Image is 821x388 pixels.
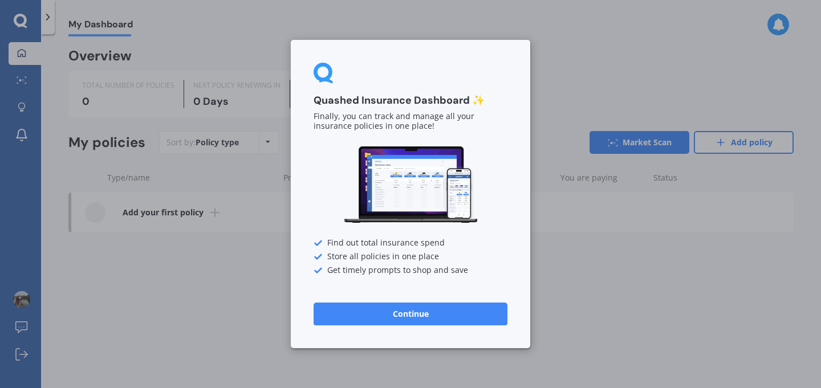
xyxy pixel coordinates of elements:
[314,239,507,248] div: Find out total insurance spend
[314,252,507,262] div: Store all policies in one place
[314,303,507,325] button: Continue
[314,112,507,132] p: Finally, you can track and manage all your insurance policies in one place!
[314,266,507,275] div: Get timely prompts to shop and save
[314,94,507,107] h3: Quashed Insurance Dashboard ✨
[342,145,479,225] img: Dashboard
